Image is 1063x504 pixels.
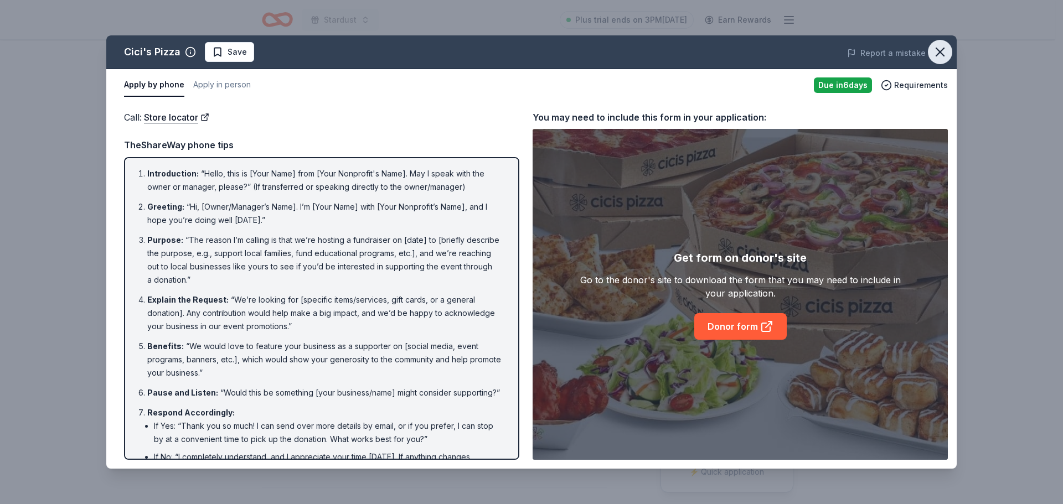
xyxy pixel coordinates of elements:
[881,79,948,92] button: Requirements
[124,74,184,97] button: Apply by phone
[147,408,235,417] span: Respond Accordingly :
[147,169,199,178] span: Introduction :
[147,388,218,397] span: Pause and Listen :
[154,450,503,490] li: If No: “I completely understand, and I appreciate your time [DATE]. If anything changes or if you...
[694,313,787,340] a: Donor form
[154,419,503,446] li: If Yes: “Thank you so much! I can send over more details by email, or if you prefer, I can stop b...
[894,79,948,92] span: Requirements
[193,74,251,97] button: Apply in person
[147,293,503,333] li: “We’re looking for [specific items/services, gift cards, or a general donation]. Any contribution...
[147,233,503,287] li: “The reason I’m calling is that we’re hosting a fundraiser on [date] to [briefly describe the pur...
[147,295,229,304] span: Explain the Request :
[124,110,519,124] div: Call :
[147,167,503,194] li: “Hello, this is [Your Name] from [Your Nonprofit's Name]. May I speak with the owner or manager, ...
[205,42,254,62] button: Save
[147,202,184,211] span: Greeting :
[144,110,209,124] a: Store locator
[147,200,503,227] li: “Hi, [Owner/Manager’s Name]. I’m [Your Name] with [Your Nonprofit’s Name], and I hope you’re doin...
[847,46,926,60] button: Report a mistake
[147,340,503,380] li: “We would love to feature your business as a supporter on [social media, event programs, banners,...
[574,273,906,300] div: Go to the donor's site to download the form that you may need to include in your application.
[124,138,519,152] div: TheShareWay phone tips
[147,386,503,399] li: “Would this be something [your business/name] might consider supporting?”
[814,77,872,93] div: Due in 6 days
[533,110,948,124] div: You may need to include this form in your application:
[147,341,184,351] span: Benefits :
[147,235,183,245] span: Purpose :
[674,249,807,267] div: Get form on donor's site
[124,43,180,61] div: Cici's Pizza
[228,45,247,59] span: Save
